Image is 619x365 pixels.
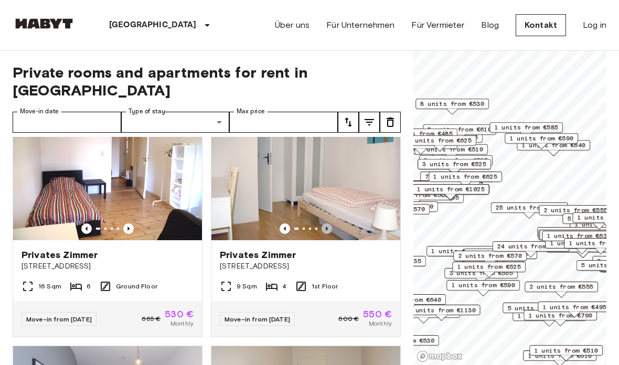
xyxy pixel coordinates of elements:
button: Previous image [322,223,332,234]
span: [STREET_ADDRESS] [220,261,392,272]
span: 1 units from €570 [361,205,425,214]
a: Blog [481,19,499,31]
span: 1 units from €610 [528,351,592,360]
span: 3 units from €525 [422,159,486,169]
span: Privates Zimmer [22,249,98,261]
div: Map marker [452,262,526,278]
div: Map marker [453,251,527,267]
div: Map marker [491,202,568,219]
p: [GEOGRAPHIC_DATA] [109,19,197,31]
div: Map marker [420,171,494,188]
span: 1 units from €625 [433,172,497,181]
span: 8 units from €530 [420,99,484,109]
span: 2 units from €555 [529,282,593,292]
span: 2 units from €610 [428,125,492,134]
div: Map marker [384,128,457,145]
span: 1 units from €640 [521,141,585,150]
div: Map marker [429,171,502,188]
span: 2 units from €570 [458,251,522,261]
span: 4 units from €605 [468,249,532,259]
div: Map marker [446,280,520,296]
div: Map marker [539,230,613,246]
div: Map marker [529,345,603,361]
span: 1 units from €725 [431,246,495,256]
span: 9 Sqm [237,282,257,291]
span: 3 units from €690 [369,202,433,211]
span: 1 units from €640 [544,230,608,240]
div: Map marker [525,282,598,298]
span: 5 units from €590 [507,303,571,313]
a: Über uns [275,19,309,31]
div: Map marker [503,303,576,319]
div: Map marker [542,231,615,247]
span: Move-in from [DATE] [26,315,92,323]
span: 7 units from €585 [425,172,489,181]
span: 1 units from €625 [408,136,472,145]
button: Previous image [123,223,134,234]
img: Habyt [13,18,76,29]
span: 600 € [338,314,359,324]
span: [STREET_ADDRESS] [22,261,194,272]
button: tune [359,112,380,133]
div: Map marker [524,310,597,326]
button: Previous image [81,223,92,234]
a: Für Vermieter [411,19,464,31]
span: 1 units from €585 [494,123,558,132]
button: Previous image [280,223,290,234]
img: Marketing picture of unit DE-01-029-04M [13,114,202,240]
span: 1 units from €790 [528,310,592,320]
span: 1 units from €640 [377,295,441,304]
span: Private rooms and apartments for rent in [GEOGRAPHIC_DATA] [13,63,401,99]
span: 6 [87,282,91,291]
span: 1 units from €630 [547,231,611,241]
div: Map marker [423,124,496,141]
div: Map marker [403,305,481,321]
span: 4 [282,282,286,291]
div: Map marker [489,122,563,138]
div: Map marker [426,246,500,262]
a: Marketing picture of unit DE-01-029-04MPrevious imagePrevious imagePrivates Zimmer[STREET_ADDRESS... [13,114,202,337]
div: Map marker [412,184,489,200]
span: 1 units from €510 [534,346,598,355]
span: Monthly [369,319,392,328]
div: Map marker [538,230,612,246]
span: 3 units from €530 [370,336,434,345]
span: 3 units from €555 [449,269,513,278]
span: 530 € [165,309,194,319]
a: Mapbox logo [417,350,463,362]
div: Map marker [464,249,537,265]
div: Map marker [415,99,489,115]
span: 1 units from €485 [389,129,453,138]
span: 1 units from €525 [457,262,521,272]
span: 1 units from €495 [542,302,606,312]
div: Map marker [419,155,493,171]
label: Max price [237,107,265,116]
span: Monthly [170,319,194,328]
div: Map marker [444,268,518,284]
span: 2 units from €555 [543,206,607,215]
span: 550 € [363,309,392,319]
span: 1st Floor [312,282,338,291]
span: 1 units from €590 [451,281,515,290]
span: Move-in from [DATE] [225,315,290,323]
span: 3 units from €525 [424,156,488,165]
div: Map marker [539,205,612,221]
span: Privates Zimmer [220,249,296,261]
span: 1 units from €590 [509,134,573,143]
button: tune [338,112,359,133]
span: 16 Sqm [38,282,61,291]
span: 2 units from €510 [419,145,483,154]
span: Ground Floor [116,282,157,291]
a: Log in [583,19,606,31]
span: 1 units from €735 [357,256,421,266]
span: 665 € [142,314,161,324]
div: Map marker [493,241,570,257]
span: 2 units from €645 [542,228,606,237]
div: Map marker [538,302,611,318]
div: Map marker [418,159,491,175]
label: Type of stay [129,107,165,116]
div: Map marker [505,133,578,149]
div: Map marker [403,135,476,152]
button: tune [380,112,401,133]
span: 25 units from €530 [496,203,563,212]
